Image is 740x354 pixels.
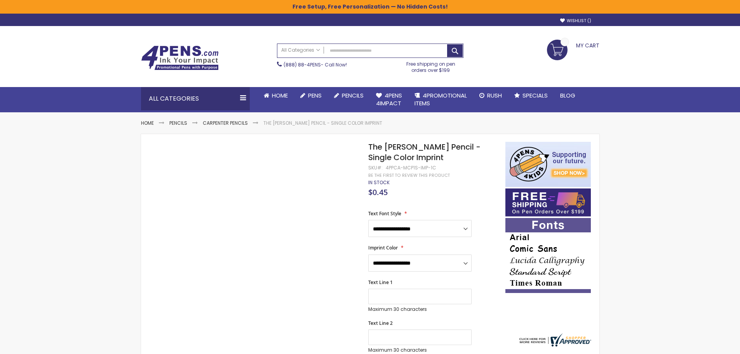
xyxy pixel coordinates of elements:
span: 4PROMOTIONAL ITEMS [414,91,467,107]
a: 4Pens4impact [370,87,408,112]
a: Pencils [328,87,370,104]
p: Maximum 30 characters [368,306,472,312]
span: Text Line 2 [368,320,393,326]
img: 4pens.com widget logo [517,333,591,347]
div: Free shipping on pen orders over $199 [398,58,463,73]
li: The [PERSON_NAME] Pencil - Single Color Imprint [263,120,382,126]
a: 4PROMOTIONALITEMS [408,87,473,112]
span: The [PERSON_NAME] Pencil - Single Color Imprint [368,141,481,163]
span: Text Font Style [368,210,401,217]
span: Specials [522,91,548,99]
a: Blog [554,87,582,104]
span: All Categories [281,47,320,53]
div: All Categories [141,87,250,110]
span: Blog [560,91,575,99]
span: Home [272,91,288,99]
span: Rush [487,91,502,99]
p: Maximum 30 characters [368,347,472,353]
div: Availability [368,180,390,186]
img: Free shipping on orders over $199 [505,188,591,216]
a: 4pens.com certificate URL [517,342,591,348]
span: Pencils [342,91,364,99]
a: Wishlist [560,18,591,24]
a: Home [258,87,294,104]
img: font-personalization-examples [505,218,591,293]
a: Be the first to review this product [368,173,450,178]
a: Home [141,120,154,126]
div: 4PPCA-MCP1S-IMP-1C [386,165,436,171]
span: 4Pens 4impact [376,91,402,107]
a: Carpenter Pencils [203,120,248,126]
span: - Call Now! [284,61,347,68]
img: 4Pens Custom Pens and Promotional Products [141,45,219,70]
strong: SKU [368,164,383,171]
a: Pens [294,87,328,104]
a: Pencils [169,120,187,126]
a: (888) 88-4PENS [284,61,321,68]
span: Imprint Color [368,244,398,251]
span: Pens [308,91,322,99]
a: All Categories [277,44,324,57]
a: Rush [473,87,508,104]
span: In stock [368,179,390,186]
span: $0.45 [368,187,388,197]
a: Specials [508,87,554,104]
span: Text Line 1 [368,279,393,286]
img: 4pens 4 kids [505,142,591,187]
